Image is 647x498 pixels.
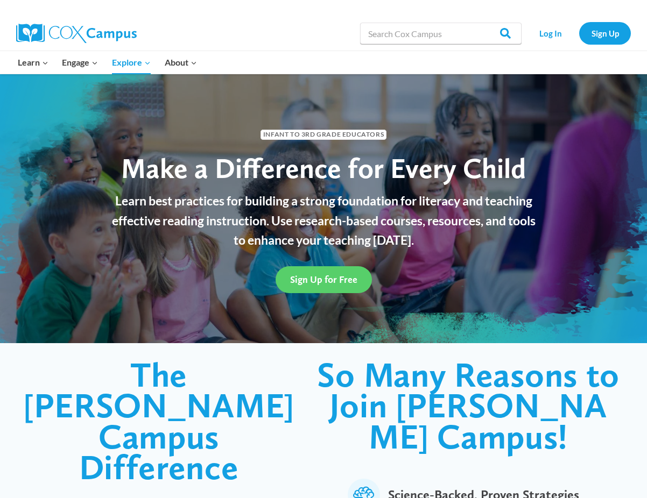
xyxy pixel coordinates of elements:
[317,354,620,457] span: So Many Reasons to Join [PERSON_NAME] Campus!
[165,55,197,69] span: About
[261,130,386,140] span: Infant to 3rd Grade Educators
[527,22,631,44] nav: Secondary Navigation
[16,24,137,43] img: Cox Campus
[276,266,372,293] a: Sign Up for Free
[579,22,631,44] a: Sign Up
[290,274,357,285] span: Sign Up for Free
[11,51,203,74] nav: Primary Navigation
[360,23,522,44] input: Search Cox Campus
[18,55,48,69] span: Learn
[23,354,294,488] span: The [PERSON_NAME] Campus Difference
[121,151,526,185] span: Make a Difference for Every Child
[106,191,541,250] p: Learn best practices for building a strong foundation for literacy and teaching effective reading...
[527,22,574,44] a: Log In
[62,55,98,69] span: Engage
[112,55,151,69] span: Explore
